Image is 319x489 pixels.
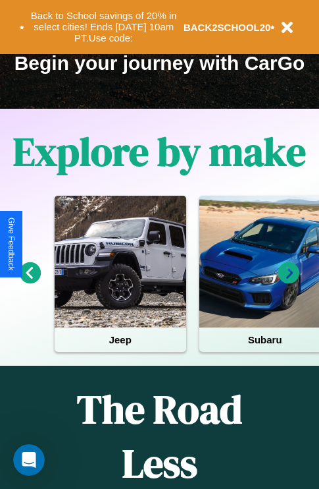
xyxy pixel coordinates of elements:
h1: Explore by make [13,125,306,179]
iframe: Intercom live chat [13,444,45,476]
h4: Jeep [55,328,186,352]
div: Give Feedback [7,217,16,271]
button: Back to School savings of 20% in select cities! Ends [DATE] 10am PT.Use code: [24,7,184,47]
b: BACK2SCHOOL20 [184,22,271,33]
